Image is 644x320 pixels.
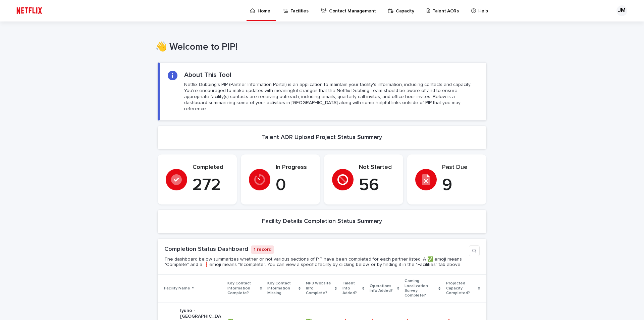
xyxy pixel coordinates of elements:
p: Past Due [442,164,478,171]
p: Completed [193,164,229,171]
p: 272 [193,175,229,195]
h2: Talent AOR Upload Project Status Summary [262,134,382,141]
p: Gaming Localization Survey Complete? [405,277,437,300]
h2: About This Tool [184,71,231,79]
p: 56 [359,175,395,195]
p: Operations Info Added? [370,282,395,295]
p: 0 [276,175,312,195]
p: Talent Info Added? [342,280,361,297]
img: ifQbXi3ZQGMSEF7WDB7W [13,4,45,17]
p: 9 [442,175,478,195]
div: JM [616,5,627,16]
p: Facility Name [164,285,190,292]
p: Not Started [359,164,395,171]
h2: Facility Details Completion Status Summary [262,218,382,225]
p: 1 record [251,245,274,254]
p: Netflix Dubbing's PIP (Partner Information Portal) is an application to maintain your facility's ... [184,82,478,112]
p: NP3 Website Info Complete? [306,280,333,297]
p: Key Contact Information Complete? [227,280,258,297]
h1: 👋 Welcome to PIP! [155,42,484,53]
p: Key Contact Information Missing [267,280,297,297]
p: Projected Capacity Completed? [446,280,476,297]
a: Completion Status Dashboard [164,246,248,252]
p: In Progress [276,164,312,171]
p: The dashboard below summarizes whether or not various sections of PIP have been completed for eac... [164,257,466,268]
